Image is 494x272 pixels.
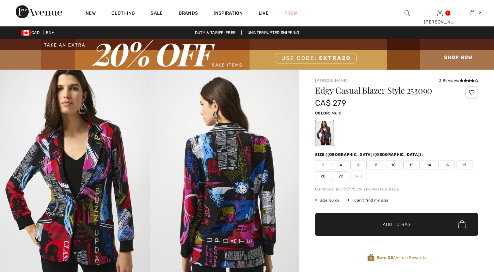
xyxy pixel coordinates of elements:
[368,160,384,170] span: 8
[367,253,374,262] img: Avenue Rewards
[315,78,348,83] a: [PERSON_NAME]
[437,9,443,17] img: My Info
[350,160,367,170] span: 6
[383,221,411,228] span: Add to Bag
[214,10,243,17] span: Inspiration
[151,10,163,17] a: Sale
[179,10,198,17] a: Brands
[403,160,420,170] span: 12
[315,197,340,203] span: Size Guide
[424,19,456,25] div: [PERSON_NAME]
[315,213,478,236] button: Add to Bag
[315,186,478,192] div: Our model is 5'9"/175 cm and wears a size 6.
[259,10,269,17] a: Live
[315,160,331,170] span: 2
[333,160,349,170] span: 4
[315,152,424,158] div: Size ([GEOGRAPHIC_DATA]/[GEOGRAPHIC_DATA]):
[405,9,410,17] img: search the website
[470,9,475,17] img: My Bag
[111,10,135,17] a: Clothing
[350,171,367,181] span: 24
[377,255,393,260] strong: Earn 35
[360,174,363,178] img: ring-m.svg
[315,171,331,181] span: 20
[456,160,472,170] span: 18
[479,10,481,16] span: 2
[332,111,342,115] span: Multi
[439,78,478,83] div: 3 Reviews
[386,160,402,170] span: 10
[315,98,346,108] span: CA$ 279
[438,160,455,170] span: 16
[333,171,349,181] span: 22
[421,160,437,170] span: 14
[21,30,42,35] span: CAD
[86,10,96,17] a: New
[21,30,31,36] img: Canadian Dollar
[16,5,62,18] img: 1ère Avenue
[315,86,451,95] h1: Edgy Casual Blazer Style 253090
[456,9,488,17] a: 2
[284,10,297,17] a: Prom
[377,255,426,261] span: Avenue Rewards
[315,111,330,115] span: Color:
[458,220,466,229] img: Bag.svg
[46,30,54,35] span: EN
[437,10,443,16] a: Sign In
[347,197,389,203] div: I can't find my size
[316,121,333,145] div: Multi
